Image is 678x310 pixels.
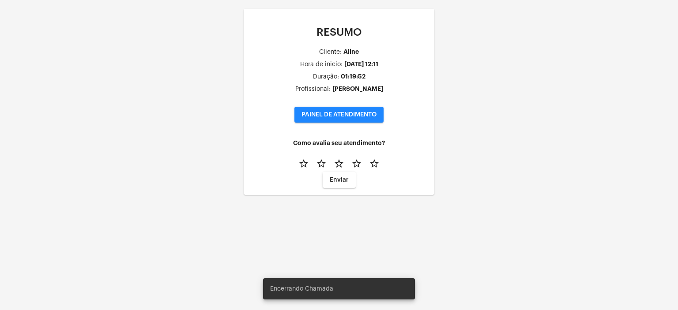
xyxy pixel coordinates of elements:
div: Hora de inicio: [300,61,343,68]
button: Enviar [323,172,356,188]
mat-icon: star_border [369,158,380,169]
div: Aline [343,49,359,55]
mat-icon: star_border [298,158,309,169]
button: PAINEL DE ATENDIMENTO [294,107,384,123]
p: RESUMO [251,26,427,38]
div: [DATE] 12:11 [344,61,378,67]
span: Encerrando Chamada [270,284,333,293]
div: [PERSON_NAME] [332,86,383,92]
mat-icon: star_border [316,158,327,169]
div: 01:19:52 [341,73,365,80]
mat-icon: star_border [351,158,362,169]
h4: Como avalia seu atendimento? [251,140,427,146]
mat-icon: star_border [334,158,344,169]
span: PAINEL DE ATENDIMENTO [301,112,377,118]
div: Cliente: [319,49,342,56]
div: Profissional: [295,86,331,93]
span: Enviar [330,177,349,183]
div: Duração: [313,74,339,80]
